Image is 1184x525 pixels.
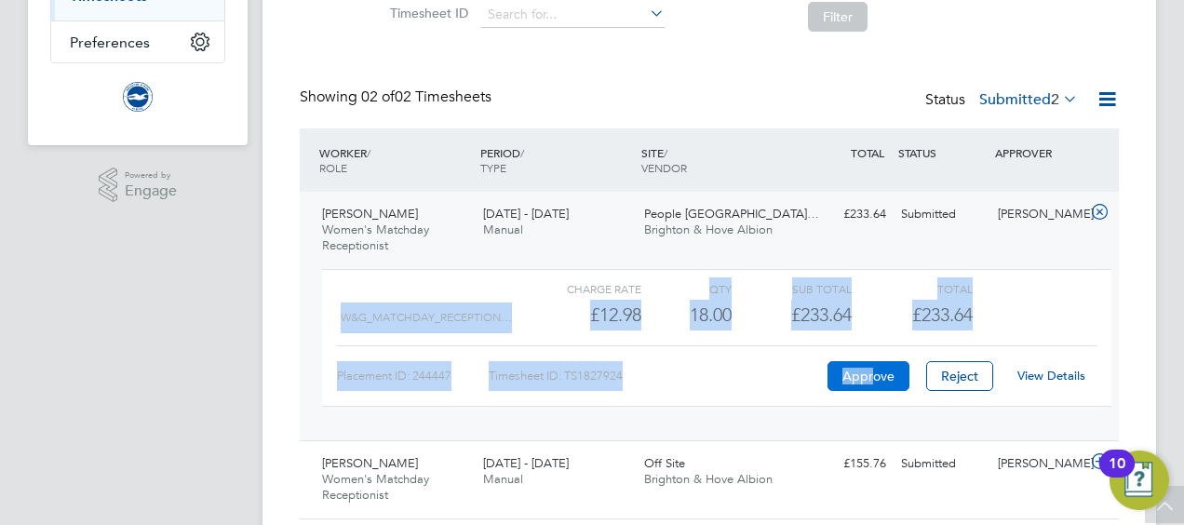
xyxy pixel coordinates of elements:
[322,222,429,253] span: Women's Matchday Receptionist
[732,277,852,300] div: Sub Total
[925,87,1082,114] div: Status
[641,277,732,300] div: QTY
[732,300,852,330] div: £233.64
[797,449,894,479] div: £155.76
[912,303,973,326] span: £233.64
[990,199,1087,230] div: [PERSON_NAME]
[990,449,1087,479] div: [PERSON_NAME]
[644,222,773,237] span: Brighton & Hove Albion
[1109,464,1125,488] div: 10
[315,136,476,184] div: WORKER
[1017,368,1085,384] a: View Details
[322,455,418,471] span: [PERSON_NAME]
[476,136,637,184] div: PERIOD
[851,145,884,160] span: TOTAL
[481,2,665,28] input: Search for...
[644,471,773,487] span: Brighton & Hove Albion
[641,160,687,175] span: VENDOR
[894,449,990,479] div: Submitted
[367,145,370,160] span: /
[483,222,523,237] span: Manual
[337,361,489,391] div: Placement ID: 244447
[322,471,429,503] span: Women's Matchday Receptionist
[979,90,1078,109] label: Submitted
[341,311,512,324] span: W&G_Matchday_Reception…
[852,277,972,300] div: Total
[384,5,468,21] label: Timesheet ID
[489,361,823,391] div: Timesheet ID: TS1827924
[125,168,177,183] span: Powered by
[319,160,347,175] span: ROLE
[361,87,491,106] span: 02 Timesheets
[1051,90,1059,109] span: 2
[797,199,894,230] div: £233.64
[50,82,225,112] a: Go to home page
[521,277,641,300] div: Charge rate
[894,199,990,230] div: Submitted
[70,34,150,51] span: Preferences
[322,206,418,222] span: [PERSON_NAME]
[641,300,732,330] div: 18.00
[926,361,993,391] button: Reject
[483,471,523,487] span: Manual
[483,455,569,471] span: [DATE] - [DATE]
[644,455,685,471] span: Off Site
[51,21,224,62] button: Preferences
[361,87,395,106] span: 02 of
[808,2,868,32] button: Filter
[520,145,524,160] span: /
[637,136,798,184] div: SITE
[300,87,495,107] div: Showing
[480,160,506,175] span: TYPE
[644,206,819,222] span: People [GEOGRAPHIC_DATA]…
[894,136,990,169] div: STATUS
[125,183,177,199] span: Engage
[123,82,153,112] img: brightonandhovealbion-logo-retina.png
[827,361,909,391] button: Approve
[99,168,178,203] a: Powered byEngage
[521,300,641,330] div: £12.98
[990,136,1087,169] div: APPROVER
[1110,451,1169,510] button: Open Resource Center, 10 new notifications
[664,145,667,160] span: /
[483,206,569,222] span: [DATE] - [DATE]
